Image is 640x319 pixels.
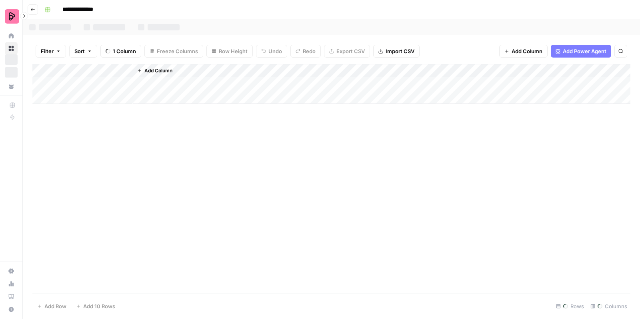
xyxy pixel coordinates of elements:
[587,300,630,313] div: Columns
[373,45,420,58] button: Import CSV
[206,45,253,58] button: Row Height
[69,45,97,58] button: Sort
[5,6,18,26] button: Workspace: Preply
[551,45,611,58] button: Add Power Agent
[512,47,542,55] span: Add Column
[41,47,54,55] span: Filter
[32,300,71,313] button: Add Row
[219,47,248,55] span: Row Height
[386,47,414,55] span: Import CSV
[290,45,321,58] button: Redo
[256,45,287,58] button: Undo
[336,47,365,55] span: Export CSV
[5,290,18,303] a: Learning Hub
[268,47,282,55] span: Undo
[71,300,120,313] button: Add 10 Rows
[36,45,66,58] button: Filter
[5,80,18,93] a: Your Data
[553,300,587,313] div: Rows
[5,303,18,316] button: Help + Support
[5,30,18,42] a: Home
[324,45,370,58] button: Export CSV
[303,47,316,55] span: Redo
[44,302,66,310] span: Add Row
[563,47,606,55] span: Add Power Agent
[5,265,18,277] a: Settings
[499,45,548,58] button: Add Column
[113,47,136,55] span: 1 Column
[100,45,141,58] button: 1 Column
[134,66,176,76] button: Add Column
[83,302,115,310] span: Add 10 Rows
[144,67,172,74] span: Add Column
[144,45,203,58] button: Freeze Columns
[157,47,198,55] span: Freeze Columns
[74,47,85,55] span: Sort
[5,277,18,290] a: Usage
[5,42,18,55] a: Browse
[5,9,19,24] img: Preply Logo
